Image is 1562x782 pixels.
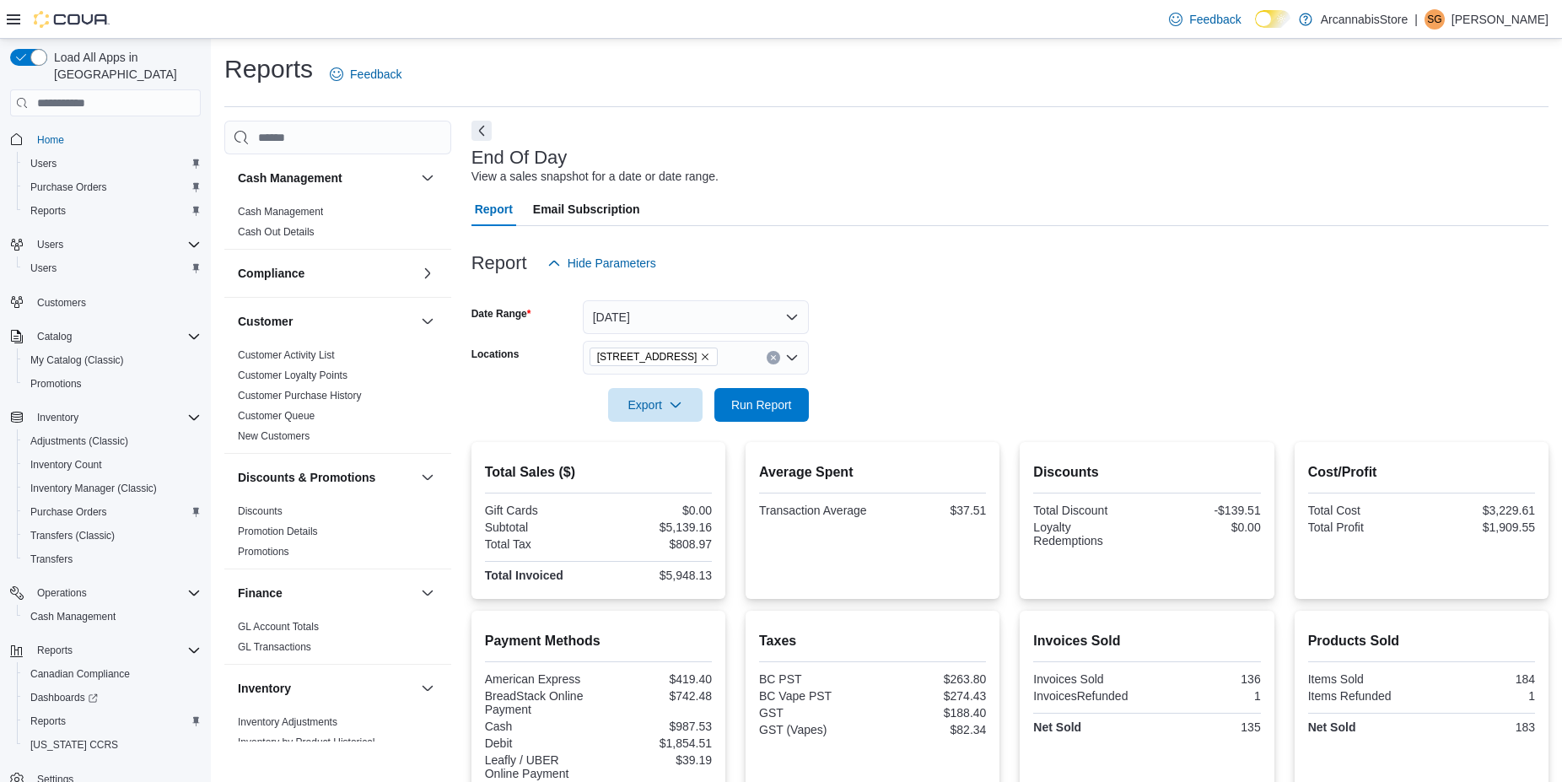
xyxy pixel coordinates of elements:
a: Cash Management [24,607,122,627]
div: Invoices Sold [1033,672,1144,686]
a: Dashboards [24,688,105,708]
a: New Customers [238,430,310,442]
div: $82.34 [876,723,987,736]
a: Home [30,130,71,150]
a: Promotion Details [238,526,318,537]
div: $37.51 [876,504,987,517]
span: Inventory by Product Historical [238,736,375,749]
div: $0.00 [601,504,712,517]
button: Customer [238,313,414,330]
button: Cash Management [17,605,207,628]
h2: Average Spent [759,462,986,483]
div: 1 [1150,689,1261,703]
span: My Catalog (Classic) [24,350,201,370]
div: Leafly / UBER Online Payment [485,753,595,780]
button: Inventory Count [17,453,207,477]
span: Customer Purchase History [238,389,362,402]
div: $39.19 [601,753,712,767]
button: Transfers [17,547,207,571]
button: Remove 225 SE Marine Dr - 450229 from selection in this group [700,352,710,362]
h3: Discounts & Promotions [238,469,375,486]
button: Operations [3,581,207,605]
div: BC PST [759,672,870,686]
span: Purchase Orders [30,181,107,194]
button: Discounts & Promotions [417,467,438,488]
a: Customer Purchase History [238,390,362,402]
span: Purchase Orders [24,177,201,197]
span: Purchase Orders [24,502,201,522]
a: Users [24,154,63,174]
span: Load All Apps in [GEOGRAPHIC_DATA] [47,49,201,83]
h3: Inventory [238,680,291,697]
div: $3,229.61 [1425,504,1535,517]
h2: Total Sales ($) [485,462,712,483]
button: Users [17,152,207,175]
span: Cash Management [24,607,201,627]
span: Transfers [24,549,201,569]
button: My Catalog (Classic) [17,348,207,372]
div: Items Sold [1308,672,1419,686]
a: Promotions [238,546,289,558]
span: Promotion Details [238,525,318,538]
div: Loyalty Redemptions [1033,520,1144,547]
a: Purchase Orders [24,502,114,522]
button: Reports [17,709,207,733]
div: 136 [1150,672,1261,686]
span: [STREET_ADDRESS] [597,348,698,365]
span: Dashboards [24,688,201,708]
button: Promotions [17,372,207,396]
button: Purchase Orders [17,175,207,199]
a: Reports [24,711,73,731]
h2: Cost/Profit [1308,462,1535,483]
span: Adjustments (Classic) [30,434,128,448]
button: Next [471,121,492,141]
span: Inventory Count [24,455,201,475]
h3: Cash Management [238,170,342,186]
div: $987.53 [601,720,712,733]
span: Washington CCRS [24,735,201,755]
span: Operations [30,583,201,603]
button: Discounts & Promotions [238,469,414,486]
a: Reports [24,201,73,221]
div: Finance [224,617,451,664]
span: 225 SE Marine Dr - 450229 [590,348,719,366]
span: Inventory [37,411,78,424]
h3: Report [471,253,527,273]
span: Promotions [238,545,289,558]
span: Users [30,235,201,255]
span: Hide Parameters [568,255,656,272]
a: Inventory Adjustments [238,716,337,728]
a: Feedback [323,57,408,91]
h2: Discounts [1033,462,1260,483]
div: 135 [1150,720,1261,734]
h2: Taxes [759,631,986,651]
span: GL Transactions [238,640,311,654]
a: Inventory by Product Historical [238,736,375,748]
span: Reports [24,711,201,731]
h2: Payment Methods [485,631,712,651]
button: Cash Management [417,168,438,188]
a: Inventory Manager (Classic) [24,478,164,499]
p: [PERSON_NAME] [1452,9,1549,30]
a: Discounts [238,505,283,517]
button: Catalog [30,326,78,347]
div: Customer [224,345,451,453]
span: Feedback [350,66,401,83]
div: $1,909.55 [1425,520,1535,534]
strong: Total Invoiced [485,569,563,582]
button: Inventory [417,678,438,698]
button: Export [608,388,703,422]
span: Purchase Orders [30,505,107,519]
span: Reports [37,644,73,657]
a: Purchase Orders [24,177,114,197]
span: Catalog [30,326,201,347]
span: Users [24,154,201,174]
span: Customers [30,292,201,313]
span: Users [30,262,57,275]
label: Locations [471,348,520,361]
button: Reports [30,640,79,661]
h2: Products Sold [1308,631,1535,651]
div: $5,139.16 [601,520,712,534]
span: Users [24,258,201,278]
span: Dark Mode [1255,28,1256,29]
